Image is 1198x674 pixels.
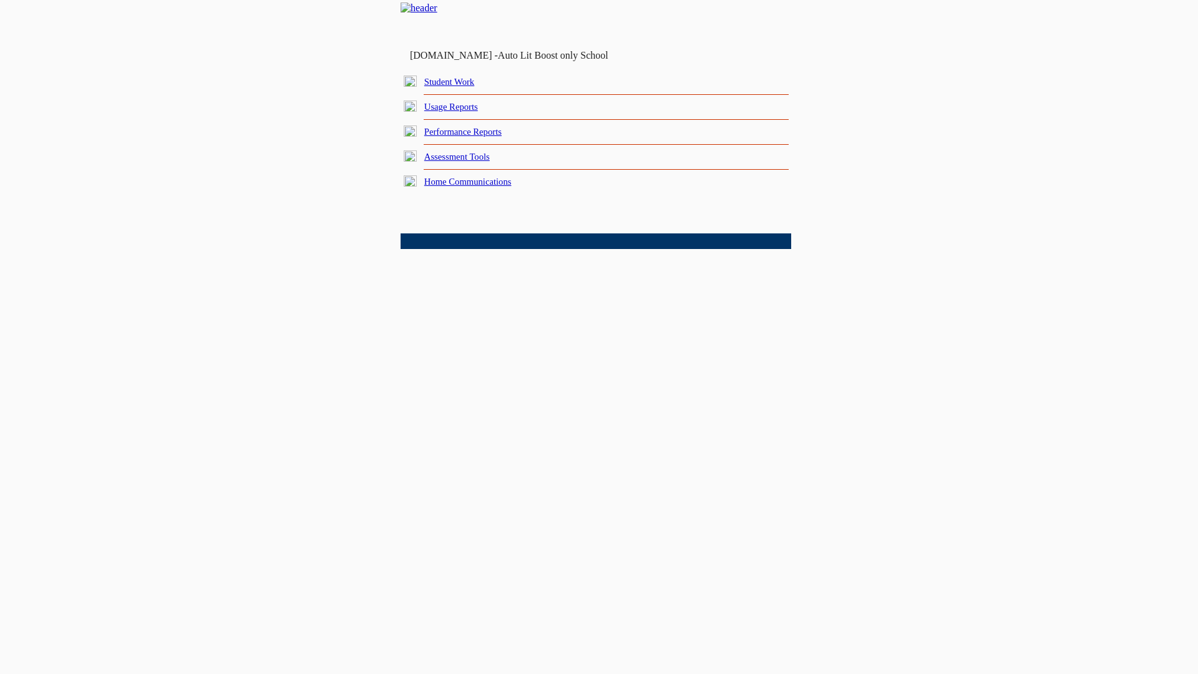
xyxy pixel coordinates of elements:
a: Student Work [424,77,474,87]
a: Home Communications [424,177,512,187]
img: plus.gif [404,125,417,137]
nobr: Auto Lit Boost only School [498,50,608,61]
a: Assessment Tools [424,152,490,162]
img: header [401,2,437,14]
img: plus.gif [404,150,417,162]
img: plus.gif [404,100,417,112]
a: Usage Reports [424,102,478,112]
img: plus.gif [404,76,417,87]
a: Performance Reports [424,127,502,137]
td: [DOMAIN_NAME] - [410,50,640,61]
img: plus.gif [404,175,417,187]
